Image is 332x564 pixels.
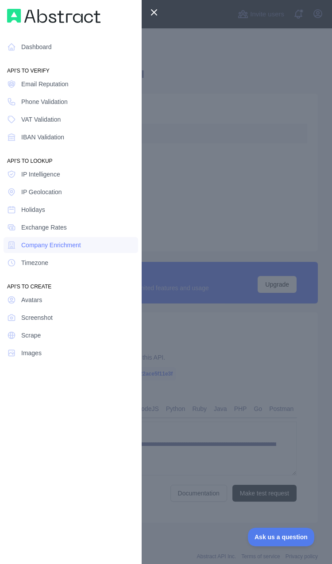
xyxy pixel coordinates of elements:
span: IBAN Validation [21,133,64,142]
a: Images [4,345,138,361]
span: Company Enrichment [21,241,81,249]
a: IP Intelligence [4,166,138,182]
span: Exchange Rates [21,223,67,232]
span: Phone Validation [21,97,68,106]
a: VAT Validation [4,111,138,127]
span: Timezone [21,258,48,267]
iframe: Toggle Customer Support [248,528,314,546]
a: Dashboard [4,39,138,55]
span: Dashboard [21,42,52,51]
span: Holidays [21,205,45,214]
a: Timezone [4,255,138,271]
a: Company Enrichment [4,237,138,253]
a: Exchange Rates [4,219,138,235]
a: Email Reputation [4,76,138,92]
div: API'S TO VERIFY [4,57,138,74]
span: Email Reputation [21,80,69,88]
span: Avatars [21,295,42,304]
span: Screenshot [21,313,53,322]
a: Holidays [4,202,138,218]
span: IP Geolocation [21,188,62,196]
a: IBAN Validation [4,129,138,145]
div: API'S TO LOOKUP [4,147,138,165]
span: VAT Validation [21,115,61,124]
a: Scrape [4,327,138,343]
a: Phone Validation [4,94,138,110]
span: Images [21,349,42,357]
span: Scrape [21,331,41,340]
span: IP Intelligence [21,170,60,179]
a: Screenshot [4,310,138,326]
a: IP Geolocation [4,184,138,200]
img: Workflow [7,9,100,23]
a: Avatars [4,292,138,308]
div: API'S TO CREATE [4,272,138,290]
